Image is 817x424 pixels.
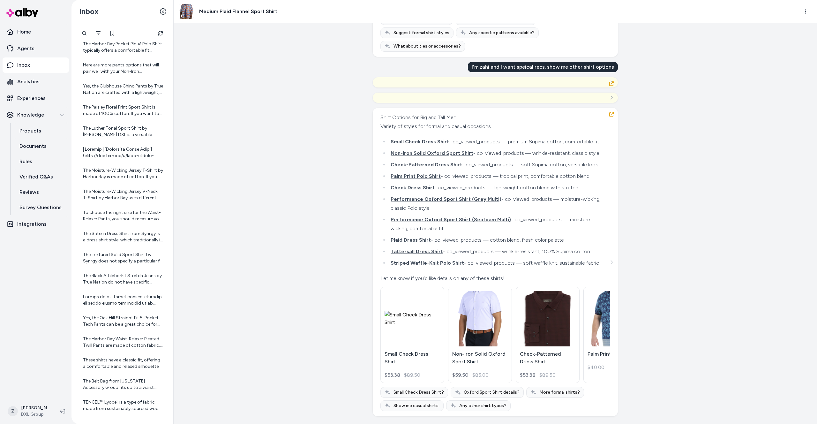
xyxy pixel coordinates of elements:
div: Shirt Options for Big and Tall Men Variety of styles for formal and casual occasions [380,113,609,131]
li: - co_viewed_products — wrinkle-resistant, 100% Supima cotton [389,247,609,256]
a: Small Check Dress ShirtSmall Check Dress Shirt$53.38$89.50 [380,287,444,383]
a: Lore ips dolo sitamet consecteturadip eli seddo eiusmo tem incidid utlab etdo magnaaliqu enim adm... [78,290,167,310]
span: What about ties or accessories? [394,43,461,49]
div: The Harbor Bay Pocket Piqué Polo Shirt typically offers a comfortable fit suitable for big and ta... [83,41,163,54]
li: - co_viewed_products — wrinkle-resistant, classic style [389,149,609,158]
p: Reviews [19,188,39,196]
div: Lore ips dolo sitamet consecteturadip eli seddo eiusmo tem incidid utlab etdo magnaaliqu enim adm... [83,294,163,307]
span: Palm Print Polo Shirt [391,173,441,179]
a: Agents [3,41,69,56]
div: The Sateen Dress Shirt from Synrgy is a dress shirt style, which traditionally is designed to be ... [83,231,163,243]
span: Striped Waffle-Knit Polo Shirt [391,260,464,266]
div: The Moisture-Wicking Jersey T-Shirt by Harbor Bay is made of cotton. If you need more details or ... [83,167,163,180]
span: Performance Oxford Sport Shirt (Grey Multi) [391,196,501,202]
a: The Harbor Bay Pocket Piqué Polo Shirt typically offers a comfortable fit suitable for big and ta... [78,37,167,57]
a: TENCEL™ Lyocell is a type of fabric made from sustainably sourced wood [MEDICAL_DATA], typically ... [78,395,167,416]
a: Experiences [3,91,69,106]
span: $89.50 [539,371,556,379]
a: The Black Athletic-Fit Stretch Jeans by True Nation do not have specific information listed about... [78,269,167,289]
span: Small Check Dress Shirt? [394,389,444,396]
p: Inbox [17,61,30,69]
span: Suggest formal shirt styles [394,30,449,36]
li: - co_viewed_products — premium Supima cotton, comfortable fit [389,137,609,146]
p: Integrations [17,220,47,228]
li: - co_viewed_products — soft Supima cotton, versatile look [389,160,609,169]
span: $40.00 [588,364,604,371]
a: The Moisture-Wicking Jersey V-Neck T-Shirt by Harbor Bay uses different fabric compositions depen... [78,185,167,205]
p: Knowledge [17,111,44,119]
div: To choose the right size for the Waist-Relaxer Pants, you should measure your waist and inseam to... [83,209,163,222]
img: Non-Iron Solid Oxford Sport Shirt [452,282,508,355]
a: Palm Print Polo ShirtPalm Print Polo Shirt$40.00 [583,287,647,383]
a: Check-Patterned Dress ShirtCheck-Patterned Dress Shirt$53.38$89.50 [516,287,580,383]
li: - co_viewed_products — tropical print, comfortable cotton blend [389,172,609,181]
div: $59.50 [452,371,468,379]
a: To choose the right size for the Waist-Relaxer Pants, you should measure your waist and inseam to... [78,206,167,226]
p: Products [19,127,41,135]
div: $53.38 [385,371,400,379]
span: Check-Patterned Dress Shirt [391,162,462,168]
img: Palm Print Polo Shirt [588,282,643,355]
a: Verified Q&As [13,169,69,185]
img: pP3912orange_blue_multi [179,4,194,19]
p: Verified Q&As [19,173,53,181]
span: Tattersall Dress Shirt [391,248,443,254]
h3: Medium Plaid Flannel Sport Shirt [199,8,277,15]
a: The Harbor Bay Waist-Relaxer Pleated Twill Pants are made of cotton fabric. If you need more deta... [78,332,167,352]
li: - co_viewed_products — lightweight cotton blend with stretch [389,183,609,192]
a: The Moisture-Wicking Jersey T-Shirt by Harbor Bay is made of cotton. If you need more details or ... [78,163,167,184]
a: Yes, the Clubhouse Chino Pants by True Nation are crafted with a lightweight, sustainable fabric ... [78,79,167,100]
div: Let me know if you'd like details on any of these shirts! [380,274,609,283]
li: - co_viewed_products — cotton blend, fresh color palette [389,236,609,245]
div: The Luther Tonal Sport Shirt by [PERSON_NAME] DXL is a versatile dress shirt with an eye-catching... [83,125,163,138]
a: Here are more pants options that will pair well with your Non-Iron [PERSON_NAME] Plaid Dress Shir... [78,58,167,79]
a: Non-Iron Solid Oxford Sport ShirtNon-Iron Solid Oxford Sport Shirt$59.50$85.00 [448,287,512,383]
a: Products [13,123,69,139]
div: These shirts have a classic fit, offering a comfortable and relaxed silhouette. [83,357,163,370]
div: Yes, the Oak Hill Straight Fit 5-Pocket Tech Pants can be a great choice for business casual atti... [83,315,163,328]
span: Performance Oxford Sport Shirt (Seafoam Multi) [391,216,511,223]
p: Experiences [17,95,46,102]
a: Documents [13,139,69,154]
div: $53.38 [520,371,536,379]
span: Non-Iron Solid Oxford Sport Shirt [391,150,473,156]
p: Check-Patterned Dress Shirt [520,350,575,366]
div: Yes, the Clubhouse Chino Pants by True Nation are crafted with a lightweight, sustainable fabric ... [83,83,163,96]
div: The Paisley Floral Print Sport Shirt is made of 100% cotton. If you want to explore more shirts m... [83,104,163,117]
span: Oxford Sport Shirt details? [464,389,520,396]
a: The Sateen Dress Shirt from Synrgy is a dress shirt style, which traditionally is designed to be ... [78,227,167,247]
p: Home [17,28,31,36]
span: Small Check Dress Shirt [391,139,449,145]
div: Here are more pants options that will pair well with your Non-Iron [PERSON_NAME] Plaid Dress Shir... [83,62,163,75]
div: I'm zahi and I want speical recs. show me other shirt options [468,62,618,72]
h2: Inbox [79,7,99,16]
li: - co_viewed_products — soft waffle knit, sustainable fabric [389,259,609,268]
a: The Belt Bag from [US_STATE] Accessory Group fits up to a waist circumference of 51 3/4 inches. I... [78,374,167,395]
a: The Textured Solid Sport Shirt by Synrgy does not specify a particular fit such as relaxed fit in... [78,248,167,268]
button: Knowledge [3,107,69,123]
button: See more [608,94,615,102]
button: See more [608,258,615,266]
span: Plaid Dress Shirt [391,237,431,243]
button: Z[PERSON_NAME]DXL Group [4,401,55,421]
span: $89.50 [404,371,420,379]
p: Rules [19,158,32,165]
a: The Paisley Floral Print Sport Shirt is made of 100% cotton. If you want to explore more shirts m... [78,100,167,121]
img: Small Check Dress Shirt [385,311,440,326]
p: [PERSON_NAME] [21,405,50,411]
span: Any other shirt types? [459,403,506,409]
a: Inbox [3,57,69,73]
p: Non-Iron Solid Oxford Sport Shirt [452,350,508,366]
a: Rules [13,154,69,169]
a: Survey Questions [13,200,69,215]
li: - co_viewed_products — moisture-wicking, comfortable fit [389,215,609,233]
img: Check-Patterned Dress Shirt [520,282,575,355]
p: Survey Questions [19,204,62,211]
span: Z [8,406,18,416]
button: Refresh [154,27,167,40]
a: Integrations [3,216,69,232]
a: Yes, the Oak Hill Straight Fit 5-Pocket Tech Pants can be a great choice for business casual atti... [78,311,167,331]
span: Check Dress Shirt [391,185,435,191]
p: Documents [19,142,47,150]
a: Home [3,24,69,40]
